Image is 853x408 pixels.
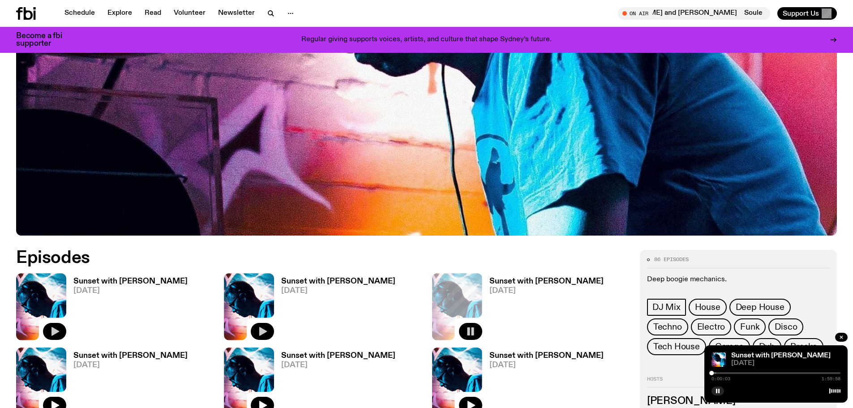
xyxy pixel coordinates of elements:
[695,302,720,312] span: House
[783,9,819,17] span: Support Us
[139,7,167,20] a: Read
[753,338,781,355] a: Dub
[281,278,395,285] h3: Sunset with [PERSON_NAME]
[777,7,837,20] button: Support Us
[281,352,395,360] h3: Sunset with [PERSON_NAME]
[729,299,791,316] a: Deep House
[715,342,744,352] span: Garage
[790,342,817,352] span: Breaks
[653,342,700,352] span: Tech House
[759,342,775,352] span: Dub
[274,278,395,340] a: Sunset with [PERSON_NAME][DATE]
[647,299,686,316] a: DJ Mix
[73,278,188,285] h3: Sunset with [PERSON_NAME]
[734,318,766,335] a: Funk
[59,7,100,20] a: Schedule
[653,322,682,332] span: Techno
[482,278,604,340] a: Sunset with [PERSON_NAME][DATE]
[489,278,604,285] h3: Sunset with [PERSON_NAME]
[224,273,274,340] img: Simon Caldwell stands side on, looking downwards. He has headphones on. Behind him is a brightly ...
[709,338,750,355] a: Garage
[691,318,732,335] a: Electro
[784,338,823,355] a: Breaks
[73,361,188,369] span: [DATE]
[768,318,803,335] a: Disco
[822,377,840,381] span: 1:59:58
[73,287,188,295] span: [DATE]
[168,7,211,20] a: Volunteer
[712,377,730,381] span: 0:00:03
[489,352,604,360] h3: Sunset with [PERSON_NAME]
[489,361,604,369] span: [DATE]
[654,257,689,262] span: 86 episodes
[731,352,831,359] a: Sunset with [PERSON_NAME]
[740,322,759,332] span: Funk
[731,360,840,367] span: [DATE]
[647,318,688,335] a: Techno
[712,352,726,367] img: Simon Caldwell stands side on, looking downwards. He has headphones on. Behind him is a brightly ...
[489,287,604,295] span: [DATE]
[73,352,188,360] h3: Sunset with [PERSON_NAME]
[697,322,725,332] span: Electro
[647,275,830,284] p: Deep boogie mechanics.
[102,7,137,20] a: Explore
[647,377,830,387] h2: Hosts
[16,32,73,47] h3: Become a fbi supporter
[16,273,66,340] img: Simon Caldwell stands side on, looking downwards. He has headphones on. Behind him is a brightly ...
[213,7,260,20] a: Newsletter
[66,278,188,340] a: Sunset with [PERSON_NAME][DATE]
[775,322,797,332] span: Disco
[689,299,727,316] a: House
[16,250,560,266] h2: Episodes
[652,302,681,312] span: DJ Mix
[301,36,552,44] p: Regular giving supports voices, artists, and culture that shape Sydney’s future.
[647,338,706,355] a: Tech House
[736,302,784,312] span: Deep House
[281,361,395,369] span: [DATE]
[618,7,770,20] button: On AirSouled Out with [PERSON_NAME] and [PERSON_NAME]Souled Out with [PERSON_NAME] and [PERSON_NAME]
[647,396,830,406] h3: [PERSON_NAME]
[281,287,395,295] span: [DATE]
